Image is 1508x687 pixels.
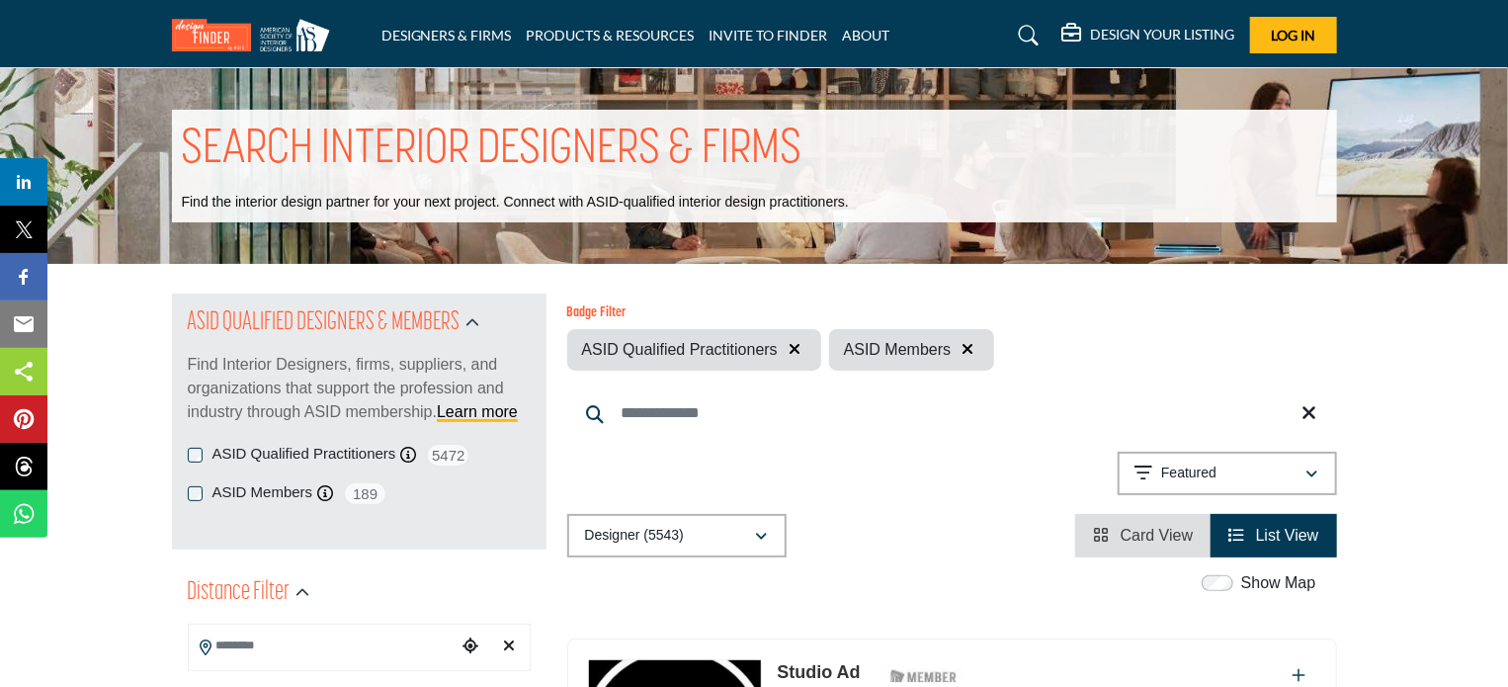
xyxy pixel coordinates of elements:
span: 5472 [426,443,470,468]
label: Show Map [1241,571,1316,595]
button: Featured [1118,452,1337,495]
input: ASID Qualified Practitioners checkbox [188,448,203,463]
label: ASID Qualified Practitioners [212,443,396,466]
h2: ASID QUALIFIED DESIGNERS & MEMBERS [188,305,461,341]
a: Search [999,20,1051,51]
a: Studio Ad [777,662,860,682]
p: Find the interior design partner for your next project. Connect with ASID-qualified interior desi... [182,193,849,213]
h2: Distance Filter [188,575,291,611]
img: Site Logo [172,19,340,51]
a: View List [1228,527,1318,544]
div: Clear search location [495,626,525,668]
a: ABOUT [843,27,890,43]
span: ASID Qualified Practitioners [582,338,778,362]
a: INVITE TO FINDER [710,27,828,43]
button: Designer (5543) [567,514,787,558]
a: PRODUCTS & RESOURCES [527,27,695,43]
a: DESIGNERS & FIRMS [381,27,512,43]
p: Studio Ad [777,659,860,686]
a: View Card [1093,527,1193,544]
h1: SEARCH INTERIOR DESIGNERS & FIRMS [182,120,802,181]
input: Search Location [189,627,456,665]
span: List View [1256,527,1319,544]
label: ASID Members [212,481,313,504]
p: Designer (5543) [585,526,684,546]
span: Card View [1121,527,1194,544]
span: 189 [343,481,387,506]
span: ASID Members [844,338,951,362]
p: Find Interior Designers, firms, suppliers, and organizations that support the profession and indu... [188,353,531,424]
input: ASID Members checkbox [188,486,203,501]
div: DESIGN YOUR LISTING [1062,24,1235,47]
h5: DESIGN YOUR LISTING [1091,26,1235,43]
li: Card View [1075,514,1211,558]
p: Featured [1161,464,1216,483]
button: Log In [1250,17,1337,53]
li: List View [1211,514,1336,558]
h6: Badge Filter [567,305,995,322]
input: Search Keyword [567,389,1337,437]
a: Add To List [1293,667,1306,684]
a: Learn more [437,403,518,420]
span: Log In [1271,27,1315,43]
div: Choose your current location [456,626,485,668]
